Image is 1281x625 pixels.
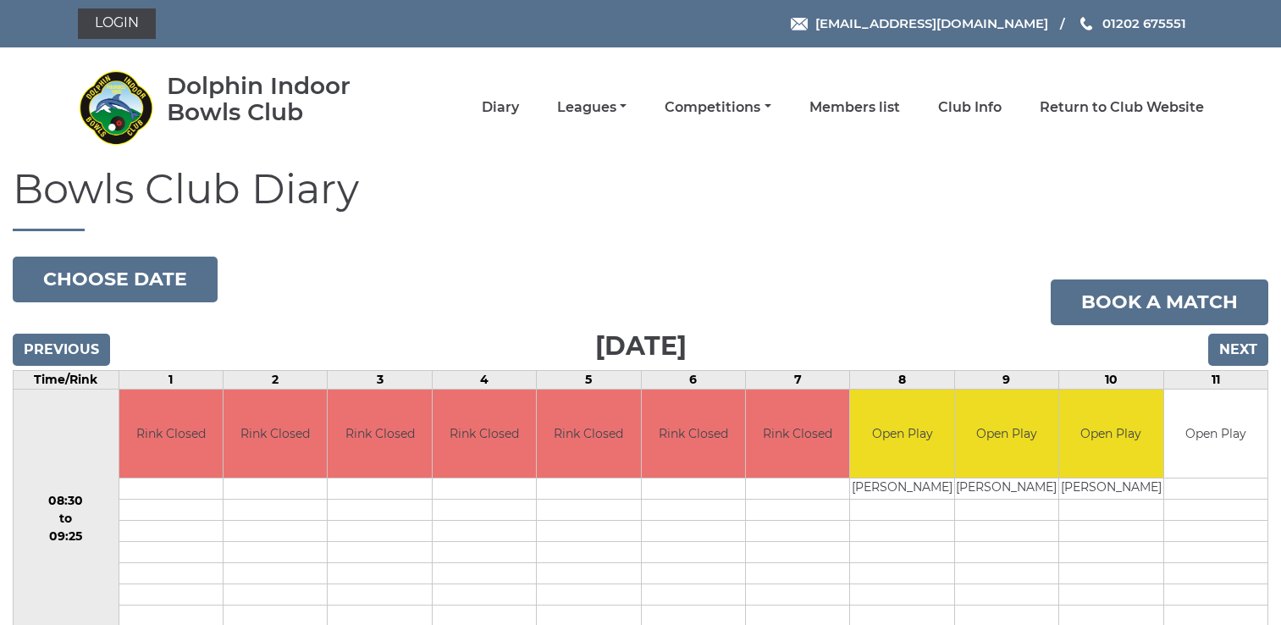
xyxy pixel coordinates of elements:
td: Rink Closed [642,390,745,478]
h1: Bowls Club Diary [13,167,1268,231]
td: 7 [745,370,849,389]
input: Previous [13,334,110,366]
td: Rink Closed [224,390,327,478]
td: Open Play [1059,390,1162,478]
td: Open Play [850,390,953,478]
a: Login [78,8,156,39]
td: 1 [119,370,223,389]
td: 10 [1059,370,1163,389]
td: Open Play [1164,390,1268,478]
td: Open Play [955,390,1058,478]
td: Rink Closed [537,390,640,478]
a: Phone us 01202 675551 [1078,14,1186,33]
td: 11 [1163,370,1268,389]
td: Rink Closed [328,390,431,478]
a: Leagues [557,98,627,117]
td: Rink Closed [433,390,536,478]
td: 8 [850,370,954,389]
a: Diary [482,98,519,117]
div: Dolphin Indoor Bowls Club [167,73,400,125]
a: Return to Club Website [1040,98,1204,117]
span: [EMAIL_ADDRESS][DOMAIN_NAME] [815,15,1048,31]
td: 9 [954,370,1058,389]
span: 01202 675551 [1102,15,1186,31]
td: Time/Rink [14,370,119,389]
td: Rink Closed [119,390,223,478]
a: Club Info [938,98,1002,117]
td: 3 [328,370,432,389]
a: Book a match [1051,279,1268,325]
button: Choose date [13,257,218,302]
td: 4 [432,370,536,389]
a: Email [EMAIL_ADDRESS][DOMAIN_NAME] [791,14,1048,33]
td: [PERSON_NAME] [1059,478,1162,500]
a: Competitions [665,98,770,117]
img: Email [791,18,808,30]
img: Dolphin Indoor Bowls Club [78,69,154,146]
input: Next [1208,334,1268,366]
td: [PERSON_NAME] [850,478,953,500]
td: [PERSON_NAME] [955,478,1058,500]
img: Phone us [1080,17,1092,30]
td: Rink Closed [746,390,849,478]
td: 5 [537,370,641,389]
td: 6 [641,370,745,389]
td: 2 [223,370,327,389]
a: Members list [809,98,900,117]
